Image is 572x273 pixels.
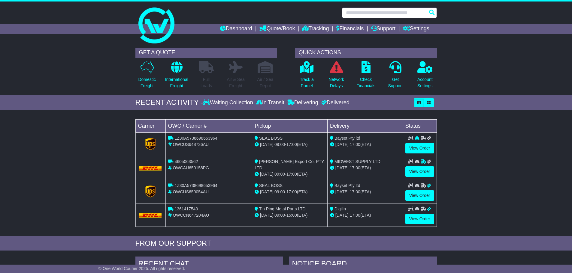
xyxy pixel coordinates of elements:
[139,166,162,171] img: DHL.png
[255,159,325,170] span: [PERSON_NAME] Export Co. PTY. LTD
[138,76,156,89] p: Domestic Freight
[260,172,273,177] span: [DATE]
[327,119,403,132] td: Delivery
[259,206,306,211] span: Tin Ping Metal Parts LTD
[403,24,429,34] a: Settings
[274,142,285,147] span: 09:00
[199,76,214,89] p: Full Loads
[356,76,375,89] p: Check Financials
[300,61,314,92] a: Track aParcel
[405,190,434,201] a: View Order
[302,24,329,34] a: Tracking
[255,171,325,177] div: - (ETA)
[173,213,209,218] span: OWCCN647204AU
[417,76,433,89] p: Account Settings
[174,206,198,211] span: 1361417540
[289,257,437,273] div: NOTICE BOARD
[335,142,349,147] span: [DATE]
[145,185,156,197] img: GetCarrierServiceLogo
[405,166,434,177] a: View Order
[260,142,273,147] span: [DATE]
[220,24,252,34] a: Dashboard
[335,189,349,194] span: [DATE]
[356,61,376,92] a: CheckFinancials
[259,24,295,34] a: Quote/Book
[145,138,156,150] img: GetCarrierServiceLogo
[403,119,437,132] td: Status
[335,165,349,170] span: [DATE]
[135,98,203,107] div: RECENT ACTIVITY -
[388,76,403,89] p: Get Support
[336,24,364,34] a: Financials
[165,76,188,89] p: International Freight
[274,172,285,177] span: 09:00
[174,183,217,188] span: 1Z30A5738698653964
[286,189,297,194] span: 17:00
[139,213,162,218] img: DHL.png
[227,76,245,89] p: Air & Sea Freight
[286,99,320,106] div: Delivering
[328,61,344,92] a: NetworkDelays
[350,165,360,170] span: 17:00
[135,257,283,273] div: RECENT CHAT
[257,76,274,89] p: Air / Sea Depot
[274,213,285,218] span: 09:00
[300,76,314,89] p: Track a Parcel
[173,142,209,147] span: OWCUS648736AU
[320,99,350,106] div: Delivered
[135,119,165,132] td: Carrier
[274,189,285,194] span: 09:00
[371,24,395,34] a: Support
[334,136,360,141] span: Bayset Pty ltd
[255,212,325,218] div: - (ETA)
[260,213,273,218] span: [DATE]
[255,141,325,148] div: - (ETA)
[417,61,433,92] a: AccountSettings
[138,61,156,92] a: DomesticFreight
[255,99,286,106] div: In Transit
[259,136,283,141] span: SEAL BOSS
[295,48,437,58] div: QUICK ACTIONS
[350,142,360,147] span: 17:00
[286,172,297,177] span: 17:00
[334,159,380,164] span: MIDWEST SUPPLY LTD
[165,119,252,132] td: OWC / Carrier #
[286,213,297,218] span: 15:00
[330,141,400,148] div: (ETA)
[174,136,217,141] span: 1Z30A5738698653964
[330,189,400,195] div: (ETA)
[260,189,273,194] span: [DATE]
[174,159,198,164] span: 4605063562
[203,99,254,106] div: Waiting Collection
[334,183,360,188] span: Bayset Pty ltd
[335,213,349,218] span: [DATE]
[286,142,297,147] span: 17:00
[350,189,360,194] span: 17:00
[259,183,283,188] span: SEAL BOSS
[350,213,360,218] span: 17:00
[405,214,434,224] a: View Order
[165,61,189,92] a: InternationalFreight
[328,76,344,89] p: Network Delays
[388,61,403,92] a: GetSupport
[98,266,185,271] span: © One World Courier 2025. All rights reserved.
[330,165,400,171] div: (ETA)
[135,48,277,58] div: GET A QUOTE
[135,239,437,248] div: FROM OUR SUPPORT
[334,206,346,211] span: Digilin
[255,189,325,195] div: - (ETA)
[252,119,328,132] td: Pickup
[173,165,209,170] span: OWCAU650158PG
[405,143,434,153] a: View Order
[330,212,400,218] div: (ETA)
[173,189,209,194] span: OWCUS650054AU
